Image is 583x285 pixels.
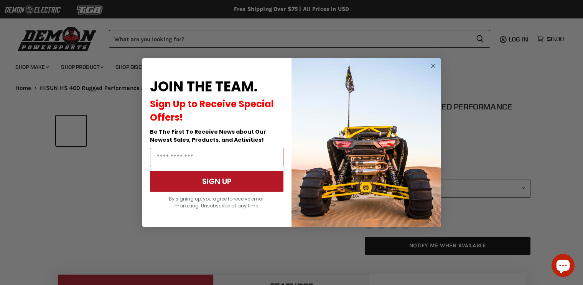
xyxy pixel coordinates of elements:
[150,148,283,167] input: Email Address
[549,254,577,279] inbox-online-store-chat: Shopify online store chat
[150,171,283,192] button: SIGN UP
[428,61,438,71] button: Close dialog
[150,128,266,144] span: Be The First To Receive News about Our Newest Sales, Products, and Activities!
[150,77,257,96] span: JOIN THE TEAM.
[291,58,441,227] img: a9095488-b6e7-41ba-879d-588abfab540b.jpeg
[150,98,274,124] span: Sign Up to Receive Special Offers!
[169,196,265,209] span: By signing up, you agree to receive email marketing. Unsubscribe at any time.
